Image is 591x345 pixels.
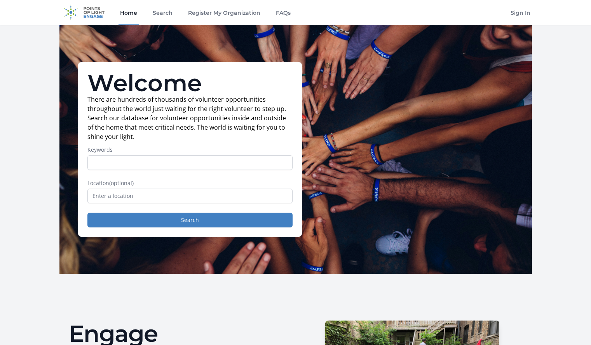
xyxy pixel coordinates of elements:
[87,71,293,95] h1: Welcome
[87,189,293,203] input: Enter a location
[87,213,293,227] button: Search
[87,179,293,187] label: Location
[87,146,293,154] label: Keywords
[109,179,134,187] span: (optional)
[87,95,293,141] p: There are hundreds of thousands of volunteer opportunities throughout the world just waiting for ...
